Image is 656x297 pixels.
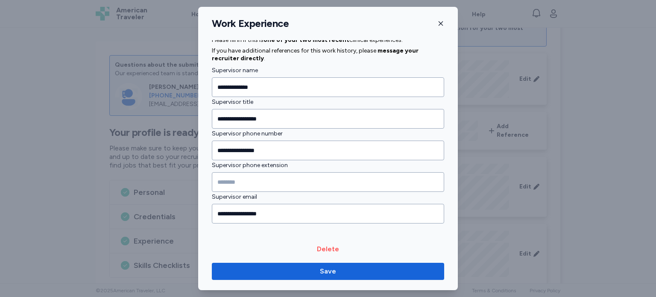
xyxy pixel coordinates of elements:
span: Save [320,266,336,276]
label: Supervisor title [212,97,444,107]
label: Supervisor name [212,65,444,76]
input: Supervisor email [212,204,444,223]
label: Supervisor email [212,192,444,202]
label: Supervisor phone extension [212,160,444,171]
span: message your recruiter directly [212,47,419,62]
span: Delete [317,244,339,254]
h1: Work Experience [212,17,289,30]
p: Please fill in if this is clinical experiences. [212,36,444,44]
input: Supervisor name [212,77,444,97]
span: one of your two most recent [264,36,349,44]
label: Supervisor phone number [212,129,444,139]
button: Save [212,263,444,280]
button: Delete [212,244,444,254]
input: Supervisor title [212,109,444,129]
input: Supervisor phone number [212,141,444,160]
p: If you have additional references for this work history, please . [212,47,444,62]
input: Supervisor phone extension [212,172,444,192]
